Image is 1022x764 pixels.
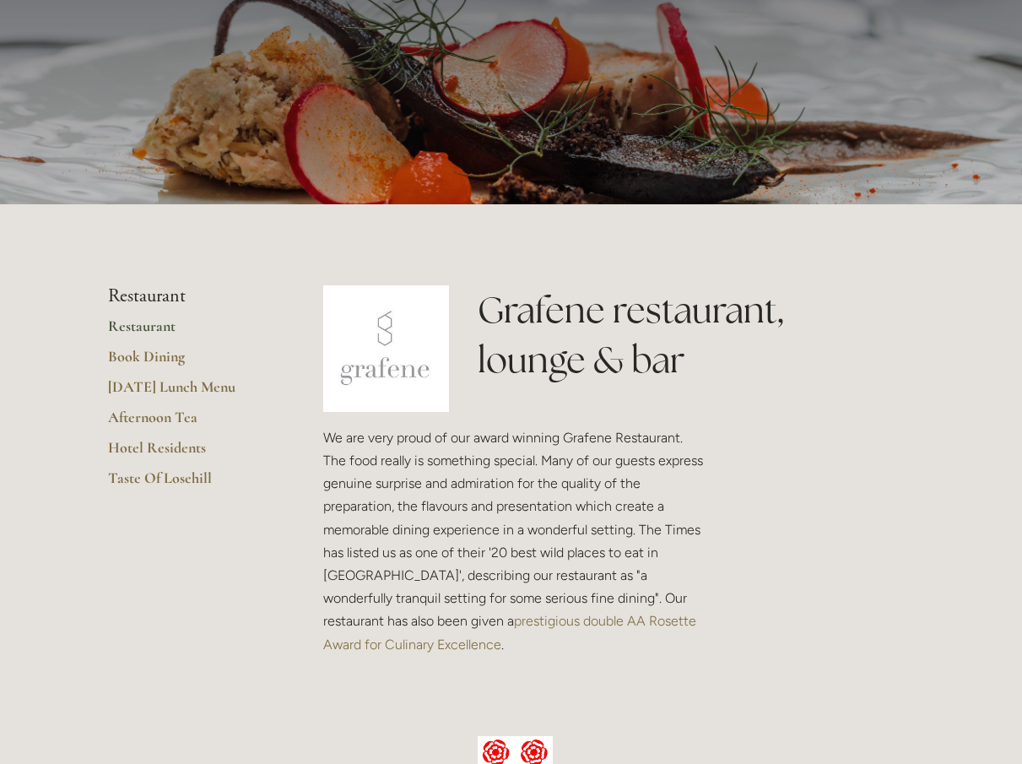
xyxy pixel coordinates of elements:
a: Hotel Residents [108,438,269,469]
li: Restaurant [108,285,269,307]
a: Taste Of Losehill [108,469,269,499]
h1: Grafene restaurant, lounge & bar [478,285,914,385]
a: Afternoon Tea [108,408,269,438]
a: Restaurant [108,317,269,347]
p: We are very proud of our award winning Grafene Restaurant. The food really is something special. ... [323,426,708,656]
a: Book Dining [108,347,269,377]
img: grafene.jpg [323,285,450,412]
a: prestigious double AA Rosette Award for Culinary Excellence [323,613,700,652]
a: [DATE] Lunch Menu [108,377,269,408]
